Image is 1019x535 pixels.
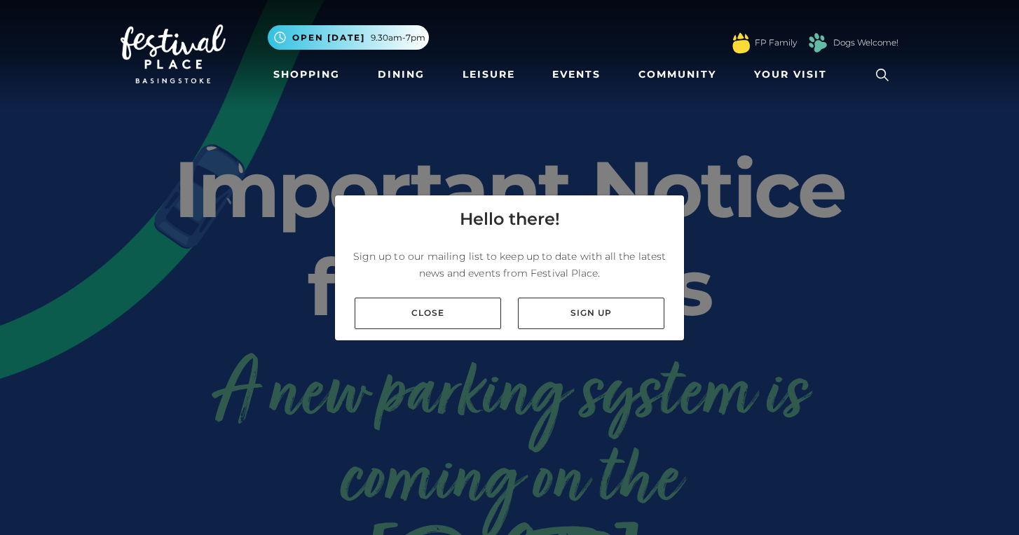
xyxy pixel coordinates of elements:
[460,207,560,232] h4: Hello there!
[547,62,606,88] a: Events
[633,62,722,88] a: Community
[346,248,673,282] p: Sign up to our mailing list to keep up to date with all the latest news and events from Festival ...
[292,32,365,44] span: Open [DATE]
[355,298,501,329] a: Close
[748,62,840,88] a: Your Visit
[268,25,429,50] button: Open [DATE] 9.30am-7pm
[121,25,226,83] img: Festival Place Logo
[754,67,827,82] span: Your Visit
[371,32,425,44] span: 9.30am-7pm
[268,62,346,88] a: Shopping
[457,62,521,88] a: Leisure
[755,36,797,49] a: FP Family
[833,36,898,49] a: Dogs Welcome!
[372,62,430,88] a: Dining
[518,298,664,329] a: Sign up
